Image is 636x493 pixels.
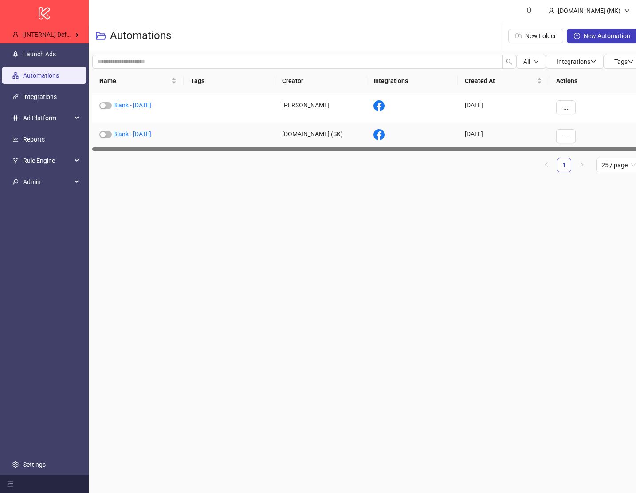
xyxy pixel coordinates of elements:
[601,158,636,172] span: 25 / page
[548,8,554,14] span: user
[23,31,89,38] span: [INTERNAL] Default Org
[556,100,576,114] button: ...
[557,158,571,172] li: 1
[458,93,549,122] div: [DATE]
[275,69,366,93] th: Creator
[556,129,576,143] button: ...
[614,58,634,65] span: Tags
[628,59,634,65] span: down
[110,29,171,43] h3: Automations
[23,173,72,191] span: Admin
[458,69,549,93] th: Created At
[23,72,59,79] a: Automations
[465,76,535,86] span: Created At
[534,59,539,64] span: down
[506,59,512,65] span: search
[557,58,597,65] span: Integrations
[579,162,585,167] span: right
[96,31,106,41] span: folder-open
[99,76,169,86] span: Name
[523,58,530,65] span: All
[23,51,56,58] a: Launch Ads
[546,55,604,69] button: Integrationsdown
[575,158,589,172] button: right
[12,115,19,121] span: number
[563,104,569,111] span: ...
[23,136,45,143] a: Reports
[515,33,522,39] span: folder-add
[113,130,151,138] a: Blank - [DATE]
[539,158,554,172] button: left
[275,122,366,151] div: [DOMAIN_NAME] (SK)
[23,461,46,468] a: Settings
[508,29,563,43] button: New Folder
[23,93,57,100] a: Integrations
[366,69,458,93] th: Integrations
[554,6,624,16] div: [DOMAIN_NAME] (MK)
[539,158,554,172] li: Previous Page
[584,32,630,39] span: New Automation
[113,102,151,109] a: Blank - [DATE]
[526,7,532,13] span: bell
[12,179,19,185] span: key
[92,69,184,93] th: Name
[12,32,19,38] span: user
[574,33,580,39] span: plus-circle
[575,158,589,172] li: Next Page
[525,32,556,39] span: New Folder
[590,59,597,65] span: down
[624,8,630,14] span: down
[544,162,549,167] span: left
[516,55,546,69] button: Alldown
[12,158,19,164] span: fork
[275,93,366,122] div: [PERSON_NAME]
[23,152,72,170] span: Rule Engine
[458,122,549,151] div: [DATE]
[7,481,13,487] span: menu-fold
[557,158,571,172] a: 1
[184,69,275,93] th: Tags
[563,133,569,140] span: ...
[23,109,72,127] span: Ad Platform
